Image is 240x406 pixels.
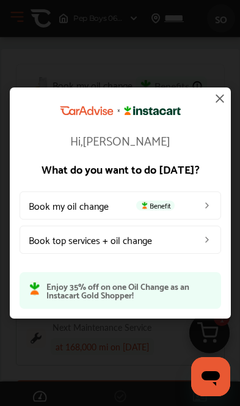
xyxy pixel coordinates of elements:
[213,91,227,106] img: close-icon.a004319c.svg
[20,226,221,254] a: Book top services + oil change
[20,163,221,174] p: What do you want to do [DATE]?
[202,235,212,245] img: left_arrow_icon.0f472efe.svg
[60,106,181,116] img: CarAdvise Instacart Logo
[202,201,212,210] img: left_arrow_icon.0f472efe.svg
[191,357,230,396] iframe: Button to launch messaging window
[46,282,211,299] p: Enjoy 35% off on one Oil Change as an Instacart Gold Shopper!
[20,134,221,146] p: Hi, [PERSON_NAME]
[140,202,150,209] img: instacart-icon.73bd83c2.svg
[20,191,221,220] a: Book my oil changeBenefit
[136,201,175,210] span: Benefit
[29,282,40,295] img: instacart-icon.73bd83c2.svg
